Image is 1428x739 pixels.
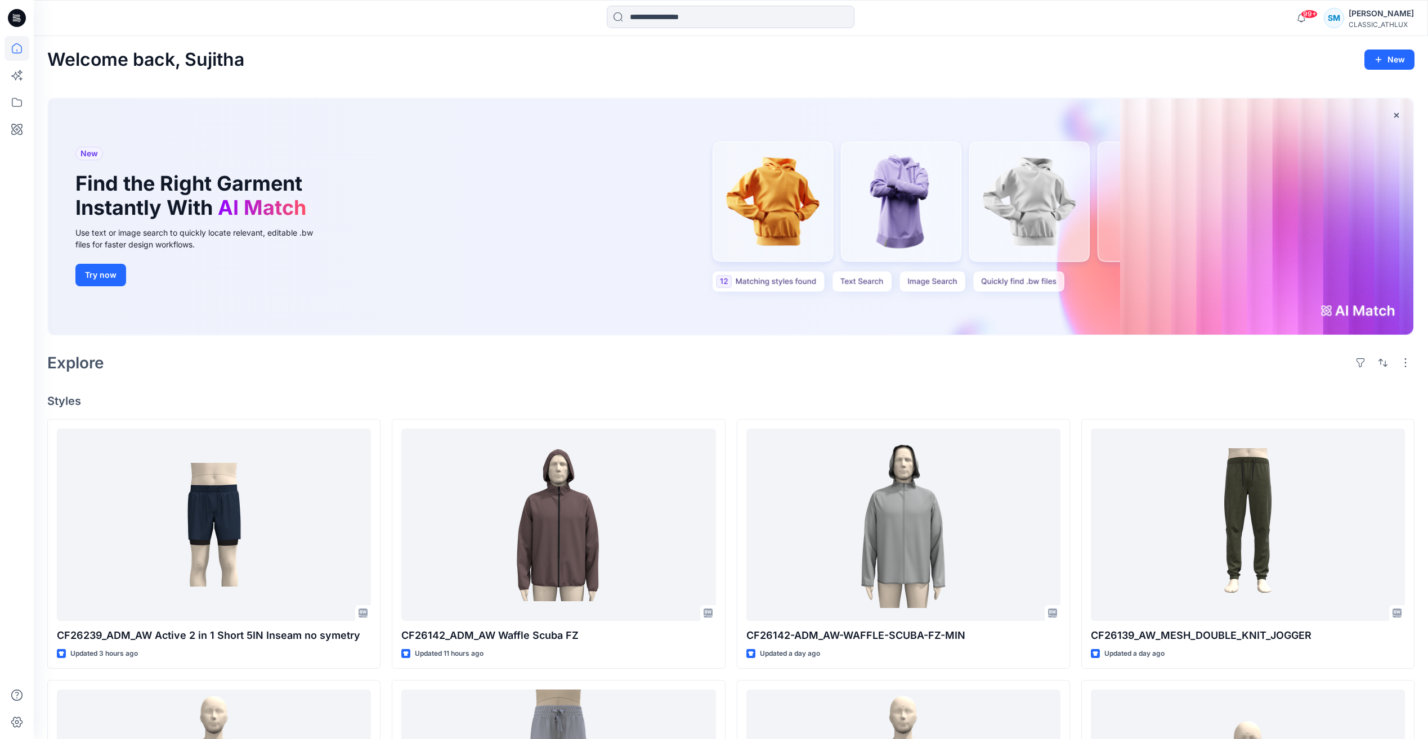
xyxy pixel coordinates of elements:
a: CF26239_ADM_AW Active 2 in 1 Short 5IN Inseam no symetry [57,429,371,620]
h2: Explore [47,354,104,372]
a: CF26142-ADM_AW-WAFFLE-SCUBA-FZ-MIN [746,429,1060,620]
h4: Styles [47,394,1414,408]
button: Try now [75,264,126,286]
a: CF26139_AW_MESH_DOUBLE_KNIT_JOGGER [1091,429,1405,620]
p: CF26142_ADM_AW Waffle Scuba FZ [401,628,715,643]
div: CLASSIC_ATHLUX [1349,20,1414,29]
div: Use text or image search to quickly locate relevant, editable .bw files for faster design workflows. [75,227,329,250]
p: CF26142-ADM_AW-WAFFLE-SCUBA-FZ-MIN [746,628,1060,643]
button: New [1364,49,1414,70]
p: Updated 3 hours ago [70,648,138,660]
p: Updated 11 hours ago [415,648,484,660]
span: 99+ [1301,10,1318,19]
span: New [80,147,98,160]
div: SM [1324,8,1344,28]
p: CF26139_AW_MESH_DOUBLE_KNIT_JOGGER [1091,628,1405,643]
p: Updated a day ago [1104,648,1165,660]
p: Updated a day ago [760,648,820,660]
div: [PERSON_NAME] [1349,7,1414,20]
p: CF26239_ADM_AW Active 2 in 1 Short 5IN Inseam no symetry [57,628,371,643]
h2: Welcome back, Sujitha [47,49,244,70]
h1: Find the Right Garment Instantly With [75,172,312,220]
span: AI Match [218,195,306,220]
a: CF26142_ADM_AW Waffle Scuba FZ [401,429,715,620]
